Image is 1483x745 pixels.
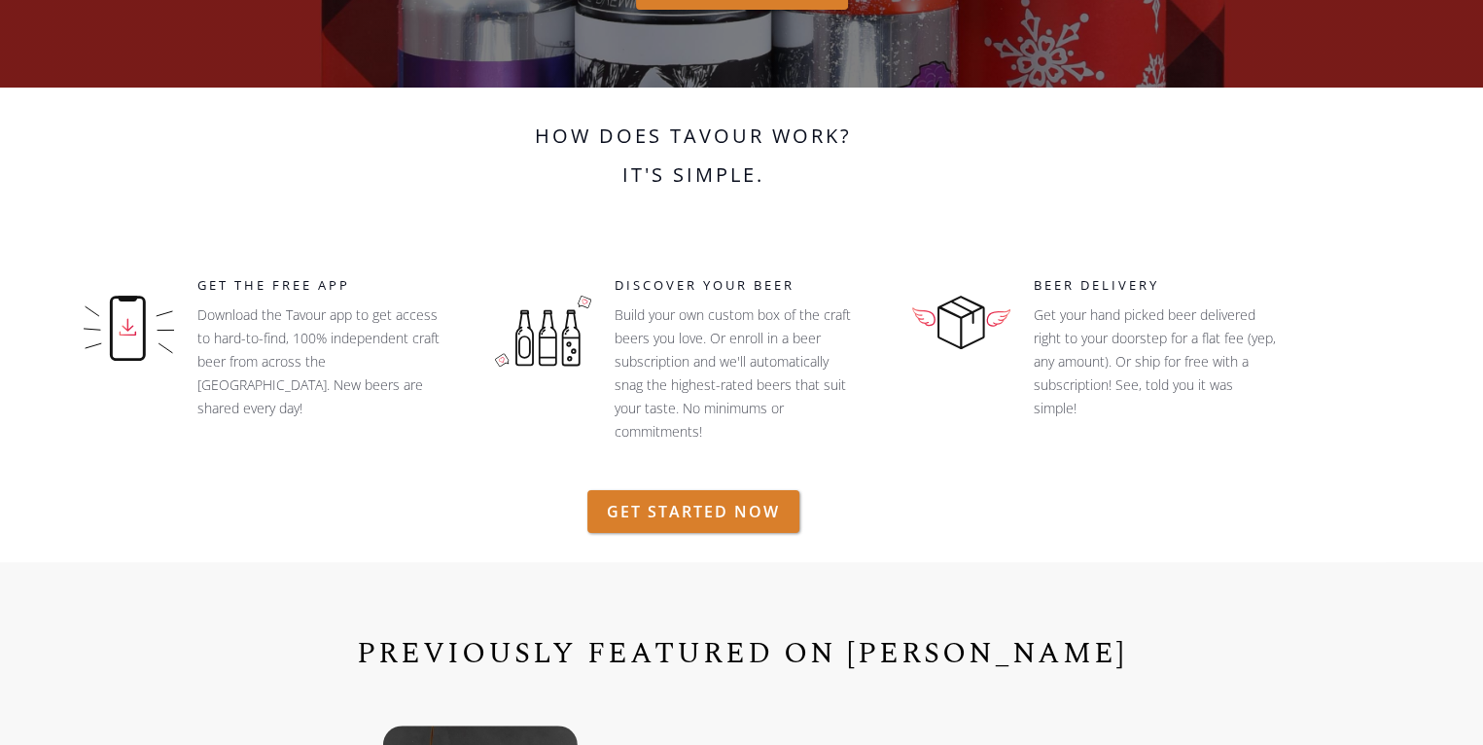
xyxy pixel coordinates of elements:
p: Get your hand picked beer delivered right to your doorstep for a flat fee (yep, any amount). Or s... [1034,303,1277,467]
p: Download the Tavour app to get access to hard-to-find, 100% independent craft beer from across th... [197,303,441,420]
h2: How does Tavour work? It's simple. [416,117,971,214]
a: GET STARTED NOW [587,490,799,533]
h5: Discover your beer [615,276,878,296]
h5: GET THE FREE APP [197,276,451,296]
p: Build your own custom box of the craft beers you love. Or enroll in a beer subscription and we'll... [615,303,858,443]
h5: Beer Delivery [1034,276,1316,296]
